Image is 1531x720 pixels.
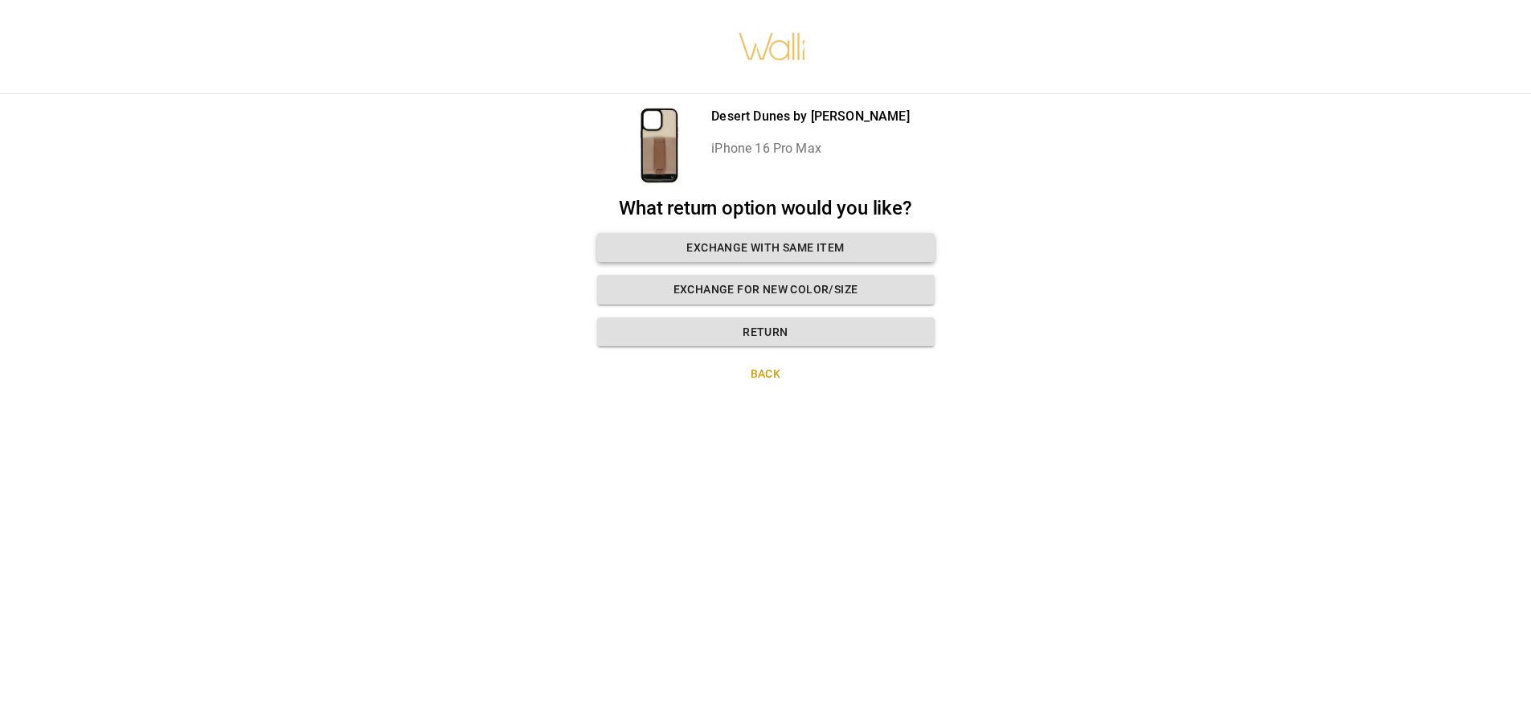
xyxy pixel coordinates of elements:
[597,233,935,263] button: Exchange with same item
[597,317,935,347] button: Return
[738,12,807,81] img: walli-inc.myshopify.com
[597,275,935,305] button: Exchange for new color/size
[711,107,909,126] p: Desert Dunes by [PERSON_NAME]
[711,139,909,158] p: iPhone 16 Pro Max
[597,197,935,220] h2: What return option would you like?
[597,359,935,389] button: Back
